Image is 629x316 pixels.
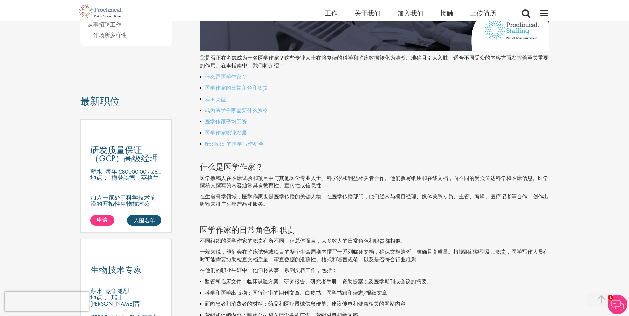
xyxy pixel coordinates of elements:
font: 医学作家的日常角色和职责 [200,225,295,235]
font: 什么是医学作家？ [200,162,263,172]
a: 生物技术专家 [90,266,162,274]
a: 成为医学作家需要什么资格 [205,107,268,114]
font: 一般来说，他们会在临床试验或项目的整个生命周期内撰写一系列临床文档，确保文档清晰、准确且高质量。根据组织类型及其职责，医学写作人员有时可能需要协助检查文档质量，审查数据的准确性、格式和语言规范，... [200,248,548,263]
a: 关于我们 [354,9,381,17]
font: 薪水 [90,287,102,295]
a: Proclinical 的医学写作机会 [205,141,263,147]
font: 薪水 [90,168,102,175]
a: 入围名单 [127,215,161,226]
font: 每年 £80000.00 - £85000.00 [105,168,178,175]
a: 工作 [325,9,338,17]
font: 研发质量保证（GCP）高级经理 [90,144,158,164]
a: 医学作家的日常角色和职责 [205,84,268,91]
a: 申请 [90,215,114,226]
font: 地点： [90,174,108,181]
a: 医学作家职业发展 [205,129,247,136]
iframe: 验证码 [5,292,89,311]
font: 瑞士[PERSON_NAME]普 [90,294,140,307]
a: 上传简历 [470,9,496,17]
font: 地点： [90,294,108,301]
a: 加入我们 [397,9,424,17]
font: 科学和医学出版物：同行评审的期刊文章、白皮书、医学书籍和杂志/报纸文章。 [205,289,393,296]
font: 您是否正在考虑成为一名医学作家？这些专业人士在将复杂的科学和临床数据转化为清晰、准确且引人入胜、适合不同受众的内容方面发挥着至关重要的作用。在本指南中，我们将介绍： [200,54,548,69]
font: 监管和临床文件：临床试验方案、研究报告、研究者手册、资助提案以及医学期刊或会议的摘要。 [205,278,432,285]
font: 生物技术专家 [90,264,142,275]
font: 梅登黑德，英格兰 [111,174,159,181]
font: 1 [609,295,612,300]
font: 加入一家处于科学技术前沿的开拓性生物技术公司。 [90,194,156,214]
font: 在他们的职业生涯中，他们将从事一系列文档工作，包括： [200,267,337,274]
font: 入围名单 [134,217,155,224]
font: 在生命科学领域，医学作家也是医学传播的关键人物。在医学传播部门，他们经常与项目经理、媒体关系专员、主管、编辑、医疗记者等合作，创作出版物来推广医疗产品和服务。 [200,193,548,207]
font: 面向患者和消费者的材料：药品和医疗器械信息传单、建议传单和健康相关的网站内容。 [205,300,411,307]
a: 雇主类型 [205,96,226,103]
a: 从事招聘工作 [87,21,121,28]
font: 不同组织的医学作家的职责有所不同，但总体而言，大多数人的日常角色和职责都相似。 [200,237,406,244]
font: 最新职位 [80,94,120,108]
a: 工作场所多样性 [87,31,127,39]
font: 竞争激烈 [105,287,129,295]
img: 聊天机器人 [608,295,627,314]
font: 医学撰稿人在临床试验和项目中与其他医学专业人士、科学家和利益相关者合作。他们撰写纸质和在线文档，向不同的受众传达科学和临床信息。医学撰稿人撰写的内容通常具有教育性、宣传性或信息性。 [200,175,548,189]
a: 医学作家平均工资 [205,118,247,125]
a: 接触 [440,9,453,17]
font: 申请 [97,216,108,223]
a: 什么是医学作家？ [205,73,247,80]
a: 研发质量保证（GCP）高级经理 [90,146,162,163]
